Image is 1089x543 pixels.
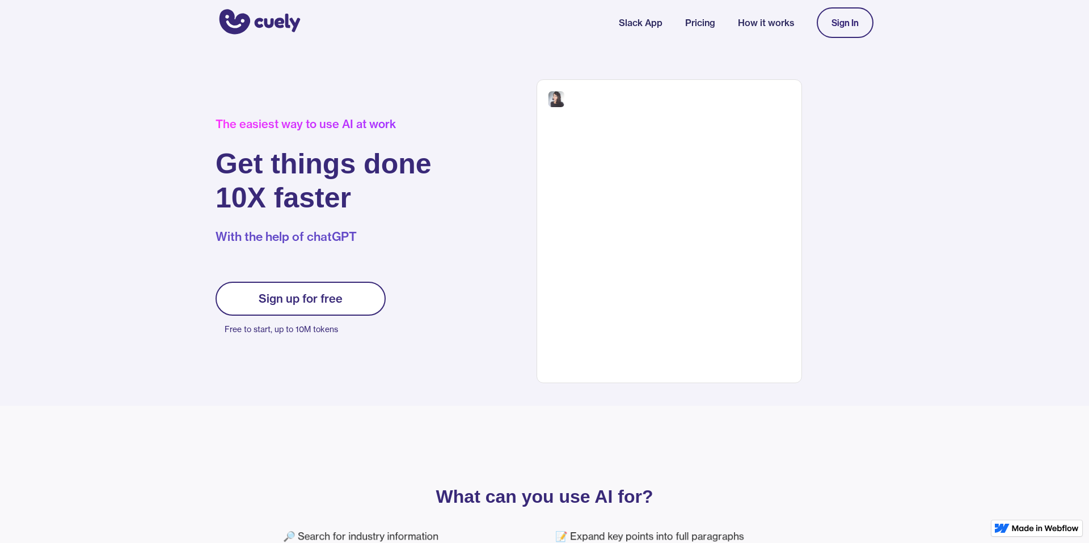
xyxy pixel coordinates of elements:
a: home [216,2,301,44]
p: With the help of chatGPT [216,228,432,245]
a: Sign up for free [216,282,386,316]
a: How it works [738,16,794,29]
img: Made in Webflow [1012,525,1079,532]
h1: Get things done 10X faster [216,147,432,215]
a: Sign In [817,7,873,38]
div: Sign In [831,18,859,28]
a: Pricing [685,16,715,29]
div: Sign up for free [259,292,343,306]
a: Slack App [619,16,662,29]
p: Free to start, up to 10M tokens [225,321,386,337]
p: What can you use AI for? [278,489,811,504]
div: The easiest way to use AI at work [216,117,432,131]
